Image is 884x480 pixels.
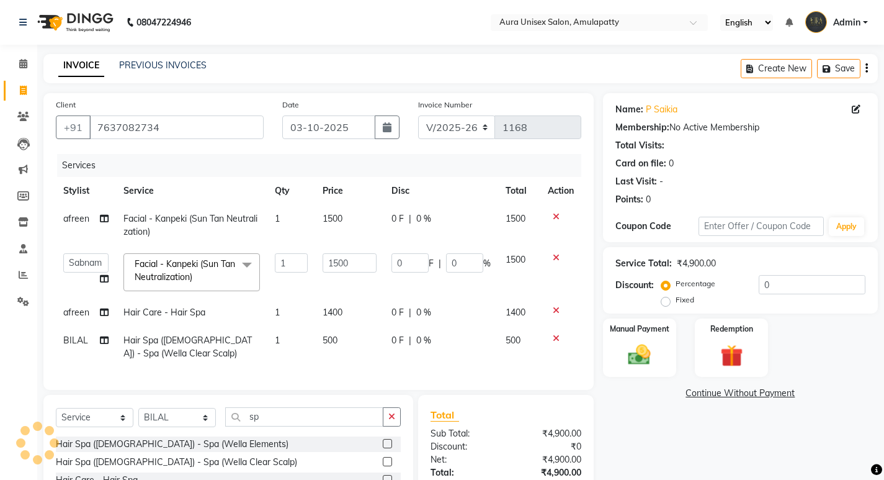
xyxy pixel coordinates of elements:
div: Membership: [615,121,669,134]
span: 0 F [391,212,404,225]
label: Client [56,99,76,111]
span: Hair Spa ([DEMOGRAPHIC_DATA]) - Spa (Wella Clear Scalp) [123,335,252,359]
button: Save [817,59,860,78]
span: 1500 [506,254,525,265]
span: 1400 [506,307,525,318]
span: % [483,257,491,270]
th: Stylist [56,177,116,205]
div: Hair Spa ([DEMOGRAPHIC_DATA]) - Spa (Wella Elements) [56,438,288,451]
div: Card on file: [615,157,666,170]
span: afreen [63,213,89,224]
label: Percentage [676,278,715,289]
span: Facial - Kanpeki (Sun Tan Neutralization) [123,213,257,237]
div: Services [57,154,591,177]
label: Redemption [710,324,753,335]
a: INVOICE [58,55,104,77]
img: logo [32,5,117,40]
th: Action [540,177,581,205]
th: Disc [384,177,498,205]
label: Manual Payment [610,324,669,335]
span: 0 F [391,334,404,347]
button: Create New [741,59,812,78]
span: Facial - Kanpeki (Sun Tan Neutralization) [135,258,235,283]
th: Service [116,177,267,205]
span: | [409,306,411,319]
a: P Saikia [646,103,677,116]
label: Fixed [676,294,694,306]
span: 0 % [416,306,431,319]
span: BILAL [63,335,88,346]
input: Search or Scan [225,407,383,427]
img: _gift.svg [713,342,750,370]
span: 1 [275,335,280,346]
div: Discount: [421,440,506,453]
input: Enter Offer / Coupon Code [699,217,824,236]
div: Total Visits: [615,139,664,152]
div: Hair Spa ([DEMOGRAPHIC_DATA]) - Spa (Wella Clear Scalp) [56,456,297,469]
div: ₹0 [506,440,590,453]
th: Total [498,177,540,205]
span: 500 [506,335,520,346]
div: Coupon Code [615,220,699,233]
img: Admin [805,11,827,33]
div: Total: [421,466,506,479]
span: 0 % [416,334,431,347]
div: 0 [669,157,674,170]
th: Price [315,177,384,205]
span: F [429,257,434,270]
span: Total [431,409,459,422]
b: 08047224946 [136,5,191,40]
div: ₹4,900.00 [506,427,590,440]
div: ₹4,900.00 [677,257,716,270]
span: 500 [323,335,337,346]
a: x [192,271,198,283]
span: | [409,334,411,347]
div: Sub Total: [421,427,506,440]
div: Service Total: [615,257,672,270]
span: | [409,212,411,225]
th: Qty [267,177,315,205]
div: - [659,175,663,188]
div: Name: [615,103,643,116]
span: 1 [275,213,280,224]
div: ₹4,900.00 [506,453,590,466]
span: 0 F [391,306,404,319]
label: Date [282,99,299,111]
input: Search by Name/Mobile/Email/Code [89,115,264,139]
a: Continue Without Payment [605,387,875,400]
button: Apply [829,217,864,236]
button: +91 [56,115,91,139]
span: 1500 [323,213,342,224]
span: Hair Care - Hair Spa [123,307,205,318]
label: Invoice Number [418,99,472,111]
span: afreen [63,307,89,318]
span: 1 [275,307,280,318]
div: Net: [421,453,506,466]
div: No Active Membership [615,121,865,134]
div: ₹4,900.00 [506,466,590,479]
div: Points: [615,193,643,206]
span: 1500 [506,213,525,224]
div: 0 [646,193,651,206]
img: _cash.svg [621,342,658,368]
span: 1400 [323,307,342,318]
div: Discount: [615,279,654,292]
span: 0 % [416,212,431,225]
span: Admin [833,16,860,29]
div: Last Visit: [615,175,657,188]
a: PREVIOUS INVOICES [119,60,207,71]
span: | [439,257,441,270]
